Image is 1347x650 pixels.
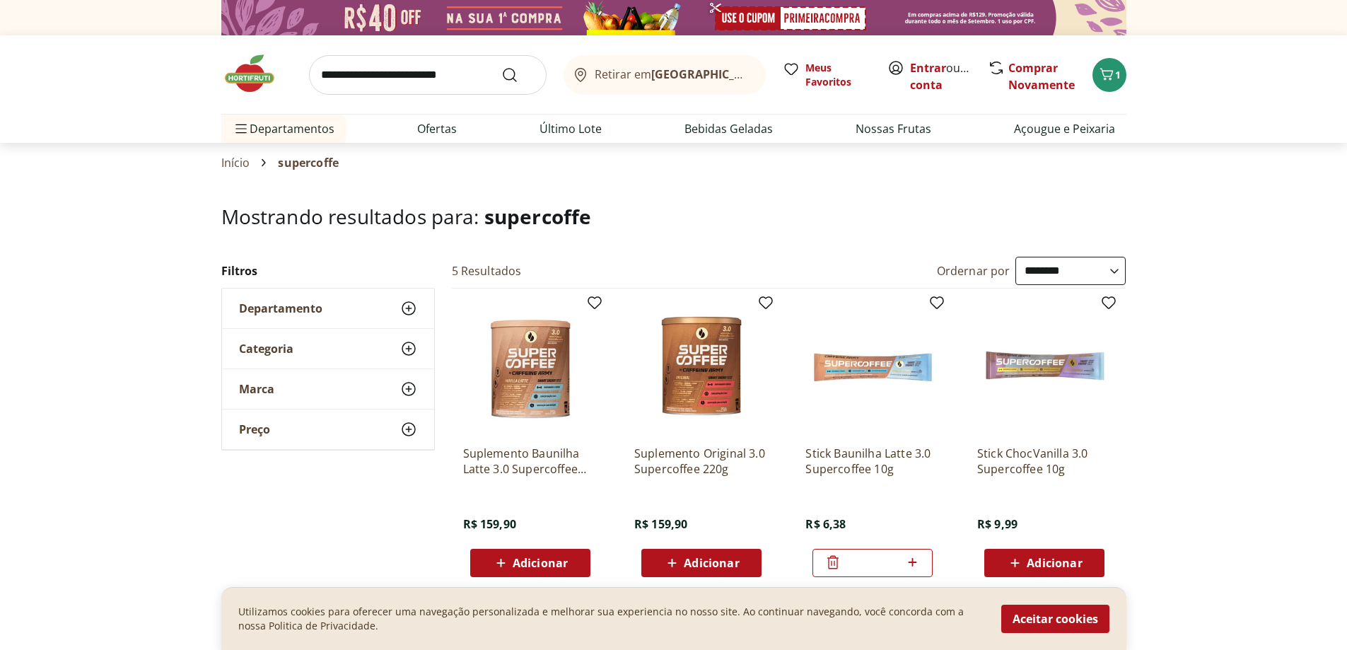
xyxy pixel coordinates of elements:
[278,156,339,169] span: supercoffe
[634,446,769,477] a: Suplemento Original 3.0 Supercoffee 220g
[239,382,274,396] span: Marca
[417,120,457,137] a: Ofertas
[805,446,940,477] a: Stick Baunilha Latte 3.0 Supercoffee 10g
[222,410,434,449] button: Preço
[684,120,773,137] a: Bebidas Geladas
[221,52,292,95] img: Hortifruti
[595,68,751,81] span: Retirar em
[1027,557,1082,569] span: Adicionar
[805,516,846,532] span: R$ 6,38
[564,55,766,95] button: Retirar em[GEOGRAPHIC_DATA]/[GEOGRAPHIC_DATA]
[501,66,535,83] button: Submit Search
[1115,68,1121,81] span: 1
[634,300,769,434] img: Suplemento Original 3.0 Supercoffee 220g
[651,66,890,82] b: [GEOGRAPHIC_DATA]/[GEOGRAPHIC_DATA]
[634,516,687,532] span: R$ 159,90
[977,300,1112,434] img: Stick ChocVanilla 3.0 Supercoffee 10g
[910,60,946,76] a: Entrar
[463,300,597,434] img: Suplemento Baunilha Latte 3.0 Supercoffee 220g
[239,301,322,315] span: Departamento
[1008,60,1075,93] a: Comprar Novamente
[540,120,602,137] a: Último Lote
[684,557,739,569] span: Adicionar
[984,549,1104,577] button: Adicionar
[805,61,870,89] span: Meus Favoritos
[484,203,592,230] span: supercoffe
[221,257,435,285] h2: Filtros
[239,342,293,356] span: Categoria
[977,446,1112,477] a: Stick ChocVanilla 3.0 Supercoffee 10g
[233,112,334,146] span: Departamentos
[977,516,1017,532] span: R$ 9,99
[1014,120,1115,137] a: Açougue e Peixaria
[463,516,516,532] span: R$ 159,90
[470,549,590,577] button: Adicionar
[937,263,1010,279] label: Ordernar por
[222,329,434,368] button: Categoria
[856,120,931,137] a: Nossas Frutas
[221,156,250,169] a: Início
[641,549,762,577] button: Adicionar
[452,263,522,279] h2: 5 Resultados
[463,446,597,477] a: Suplemento Baunilha Latte 3.0 Supercoffee 220g
[233,112,250,146] button: Menu
[309,55,547,95] input: search
[238,605,984,633] p: Utilizamos cookies para oferecer uma navegação personalizada e melhorar sua experiencia no nosso ...
[805,300,940,434] img: Stick Baunilha Latte 3.0 Supercoffee 10g
[910,60,988,93] a: Criar conta
[783,61,870,89] a: Meus Favoritos
[1001,605,1109,633] button: Aceitar cookies
[222,369,434,409] button: Marca
[239,422,270,436] span: Preço
[1092,58,1126,92] button: Carrinho
[910,59,973,93] span: ou
[222,289,434,328] button: Departamento
[513,557,568,569] span: Adicionar
[221,205,1126,228] h1: Mostrando resultados para:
